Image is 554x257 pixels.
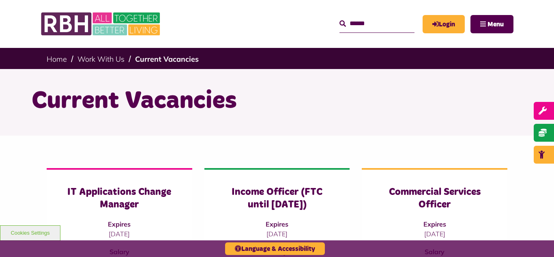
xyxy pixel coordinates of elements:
img: RBH [41,8,162,40]
a: Home [47,54,67,64]
button: Language & Accessibility [225,242,325,255]
p: [DATE] [378,229,491,239]
p: [DATE] [63,229,176,239]
h1: Current Vacancies [32,85,522,117]
span: Menu [487,21,504,28]
a: MyRBH [423,15,465,33]
strong: Expires [423,220,446,228]
a: Work With Us [77,54,125,64]
iframe: Netcall Web Assistant for live chat [517,220,554,257]
strong: Expires [266,220,288,228]
a: Current Vacancies [135,54,199,64]
h3: IT Applications Change Manager [63,186,176,211]
h3: Income Officer (FTC until [DATE]) [221,186,334,211]
button: Navigation [470,15,513,33]
h3: Commercial Services Officer [378,186,491,211]
strong: Expires [108,220,131,228]
p: [DATE] [221,229,334,239]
